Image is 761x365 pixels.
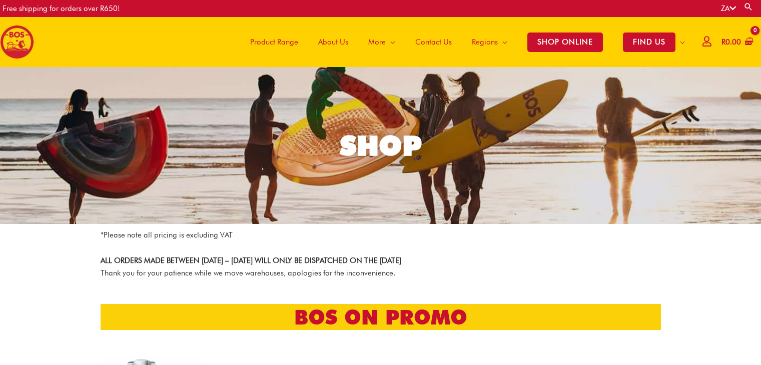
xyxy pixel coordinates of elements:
[101,304,661,330] h2: bos on promo
[527,32,603,52] span: SHOP ONLINE
[101,254,661,279] p: Thank you for your patience while we move warehouses, apologies for the inconvenience.
[721,37,741,46] bdi: 0.00
[405,17,462,67] a: Contact Us
[308,17,358,67] a: About Us
[101,256,401,265] strong: ALL ORDERS MADE BETWEEN [DATE] – [DATE] WILL ONLY BE DISPATCHED ON THE [DATE]
[719,31,753,53] a: View Shopping Cart, empty
[340,132,422,159] div: SHOP
[743,2,753,11] a: Search button
[101,229,661,241] p: *Please note all pricing is excluding VAT
[472,27,498,57] span: Regions
[368,27,386,57] span: More
[721,4,736,13] a: ZA
[318,27,348,57] span: About Us
[623,32,675,52] span: FIND US
[517,17,613,67] a: SHOP ONLINE
[250,27,298,57] span: Product Range
[358,17,405,67] a: More
[233,17,695,67] nav: Site Navigation
[462,17,517,67] a: Regions
[415,27,452,57] span: Contact Us
[721,37,725,46] span: R
[240,17,308,67] a: Product Range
